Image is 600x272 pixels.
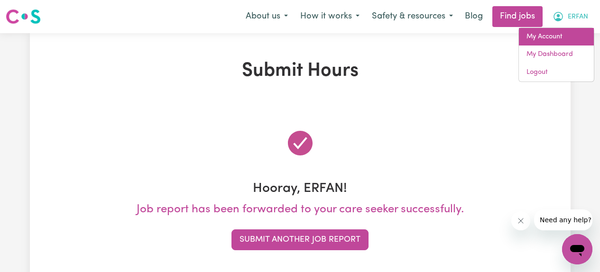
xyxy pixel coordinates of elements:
[518,27,594,82] div: My Account
[562,234,592,264] iframe: Button to launch messaging window
[492,6,543,27] a: Find jobs
[534,209,592,230] iframe: Message from company
[511,211,530,230] iframe: Close message
[36,60,565,82] h1: Submit Hours
[6,6,41,27] a: Careseekers logo
[231,229,369,250] button: Submit Another Job Report
[240,7,294,27] button: About us
[294,7,366,27] button: How it works
[36,181,565,197] h3: Hooray, ERFAN!
[519,63,594,82] a: Logout
[36,201,565,218] p: Job report has been forwarded to your care seeker successfully.
[568,12,588,22] span: ERFAN
[519,45,594,63] a: My Dashboard
[6,8,41,25] img: Careseekers logo
[366,7,459,27] button: Safety & resources
[546,7,594,27] button: My Account
[519,28,594,46] a: My Account
[459,6,489,27] a: Blog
